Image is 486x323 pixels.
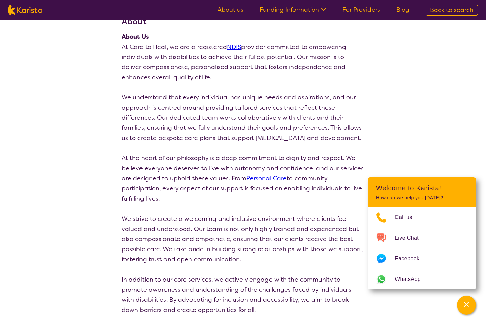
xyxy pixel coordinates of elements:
[395,233,427,243] span: Live Chat
[430,6,474,14] span: Back to search
[368,177,476,289] div: Channel Menu
[395,254,428,264] span: Facebook
[426,5,478,16] a: Back to search
[376,184,468,192] h2: Welcome to Karista!
[395,274,429,284] span: WhatsApp
[368,269,476,289] a: Web link opens in a new tab.
[395,212,420,223] span: Call us
[246,174,287,182] a: Personal Care
[457,296,476,315] button: Channel Menu
[260,6,326,14] a: Funding Information
[368,207,476,289] ul: Choose channel
[227,43,241,51] a: NDIS
[396,6,409,14] a: Blog
[342,6,380,14] a: For Providers
[122,16,365,28] h3: About
[218,6,244,14] a: About us
[122,33,149,41] strong: About Us
[376,195,468,201] p: How can we help you [DATE]?
[8,5,42,15] img: Karista logo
